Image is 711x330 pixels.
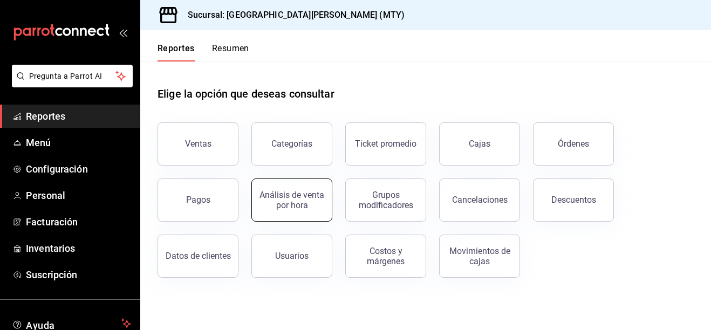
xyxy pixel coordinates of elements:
button: Ticket promedio [345,122,426,166]
div: Cajas [469,137,491,150]
div: Datos de clientes [166,251,231,261]
span: Suscripción [26,267,131,282]
div: Cancelaciones [452,195,508,205]
div: Usuarios [275,251,309,261]
button: Descuentos [533,178,614,222]
button: Datos de clientes [158,235,238,278]
button: Órdenes [533,122,614,166]
div: Costos y márgenes [352,246,419,266]
button: Categorías [251,122,332,166]
button: Movimientos de cajas [439,235,520,278]
span: Pregunta a Parrot AI [29,71,116,82]
div: Análisis de venta por hora [258,190,325,210]
span: Ayuda [26,317,117,330]
button: Pregunta a Parrot AI [12,65,133,87]
button: Pagos [158,178,238,222]
div: navigation tabs [158,43,249,61]
button: open_drawer_menu [119,28,127,37]
div: Ticket promedio [355,139,416,149]
span: Personal [26,188,131,203]
div: Ventas [185,139,211,149]
div: Grupos modificadores [352,190,419,210]
button: Usuarios [251,235,332,278]
span: Inventarios [26,241,131,256]
button: Cancelaciones [439,178,520,222]
div: Descuentos [551,195,596,205]
a: Cajas [439,122,520,166]
span: Menú [26,135,131,150]
button: Costos y márgenes [345,235,426,278]
button: Reportes [158,43,195,61]
div: Órdenes [558,139,589,149]
h1: Elige la opción que deseas consultar [158,86,334,102]
a: Pregunta a Parrot AI [8,78,133,90]
span: Reportes [26,109,131,123]
h3: Sucursal: [GEOGRAPHIC_DATA][PERSON_NAME] (MTY) [179,9,405,22]
span: Configuración [26,162,131,176]
button: Ventas [158,122,238,166]
div: Movimientos de cajas [446,246,513,266]
button: Grupos modificadores [345,178,426,222]
button: Análisis de venta por hora [251,178,332,222]
button: Resumen [212,43,249,61]
div: Pagos [186,195,210,205]
div: Categorías [271,139,312,149]
span: Facturación [26,215,131,229]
